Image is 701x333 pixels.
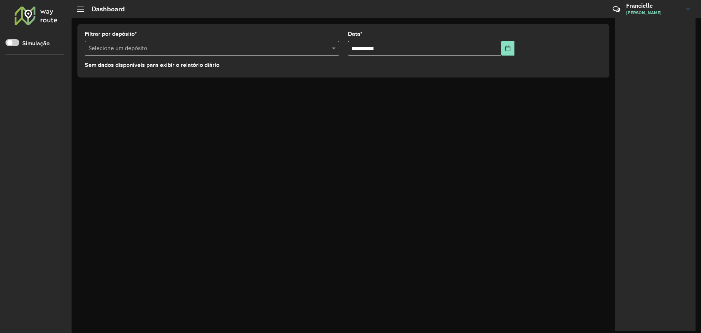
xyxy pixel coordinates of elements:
[348,30,363,38] label: Data
[626,2,681,9] h3: Francielle
[85,30,137,38] label: Filtrar por depósito
[609,1,624,17] a: Contato Rápido
[502,41,514,56] button: Choose Date
[85,61,219,69] label: Sem dados disponíveis para exibir o relatório diário
[626,10,681,16] span: [PERSON_NAME]
[84,5,125,13] h2: Dashboard
[22,39,50,48] label: Simulação
[525,2,602,22] div: Críticas? Dúvidas? Elogios? Sugestões? Entre em contato conosco!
